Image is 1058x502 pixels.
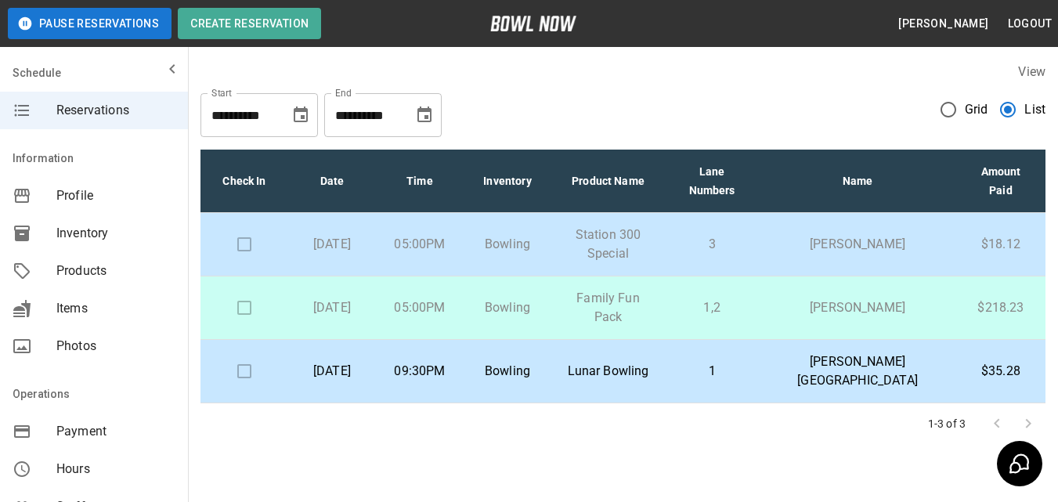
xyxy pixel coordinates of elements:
p: [PERSON_NAME][GEOGRAPHIC_DATA] [771,352,944,390]
p: 1,2 [677,298,746,317]
th: Check In [200,150,288,213]
p: Bowling [476,298,539,317]
p: [PERSON_NAME] [771,298,944,317]
p: Bowling [476,362,539,381]
button: Create Reservation [178,8,321,39]
span: List [1024,100,1045,119]
p: 1-3 of 3 [928,416,966,432]
th: Name [759,150,956,213]
span: Hours [56,460,175,479]
p: Bowling [476,235,539,254]
th: Amount Paid [956,150,1045,213]
span: Grid [965,100,988,119]
button: [PERSON_NAME] [892,9,995,38]
p: 05:00PM [388,235,451,254]
p: Station 300 Special [564,226,652,263]
p: $18.12 [969,235,1033,254]
p: 09:30PM [388,362,451,381]
p: [DATE] [301,235,363,254]
span: Profile [56,186,175,205]
p: [DATE] [301,362,363,381]
p: 1 [677,362,746,381]
p: $35.28 [969,362,1033,381]
p: $218.23 [969,298,1033,317]
span: Reservations [56,101,175,120]
span: Products [56,262,175,280]
img: logo [490,16,576,31]
span: Photos [56,337,175,356]
th: Date [288,150,376,213]
p: Family Fun Pack [564,289,652,327]
p: 3 [677,235,746,254]
span: Payment [56,422,175,441]
button: Pause Reservations [8,8,172,39]
p: [PERSON_NAME] [771,235,944,254]
p: [DATE] [301,298,363,317]
span: Inventory [56,224,175,243]
p: 05:00PM [388,298,451,317]
p: Lunar Bowling [564,362,652,381]
label: View [1018,64,1045,79]
th: Product Name [551,150,665,213]
span: Items [56,299,175,318]
button: Choose date, selected date is Sep 30, 2025 [409,99,440,131]
th: Time [376,150,464,213]
button: Logout [1002,9,1058,38]
button: Choose date, selected date is Aug 30, 2025 [285,99,316,131]
th: Inventory [464,150,551,213]
th: Lane Numbers [665,150,759,213]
